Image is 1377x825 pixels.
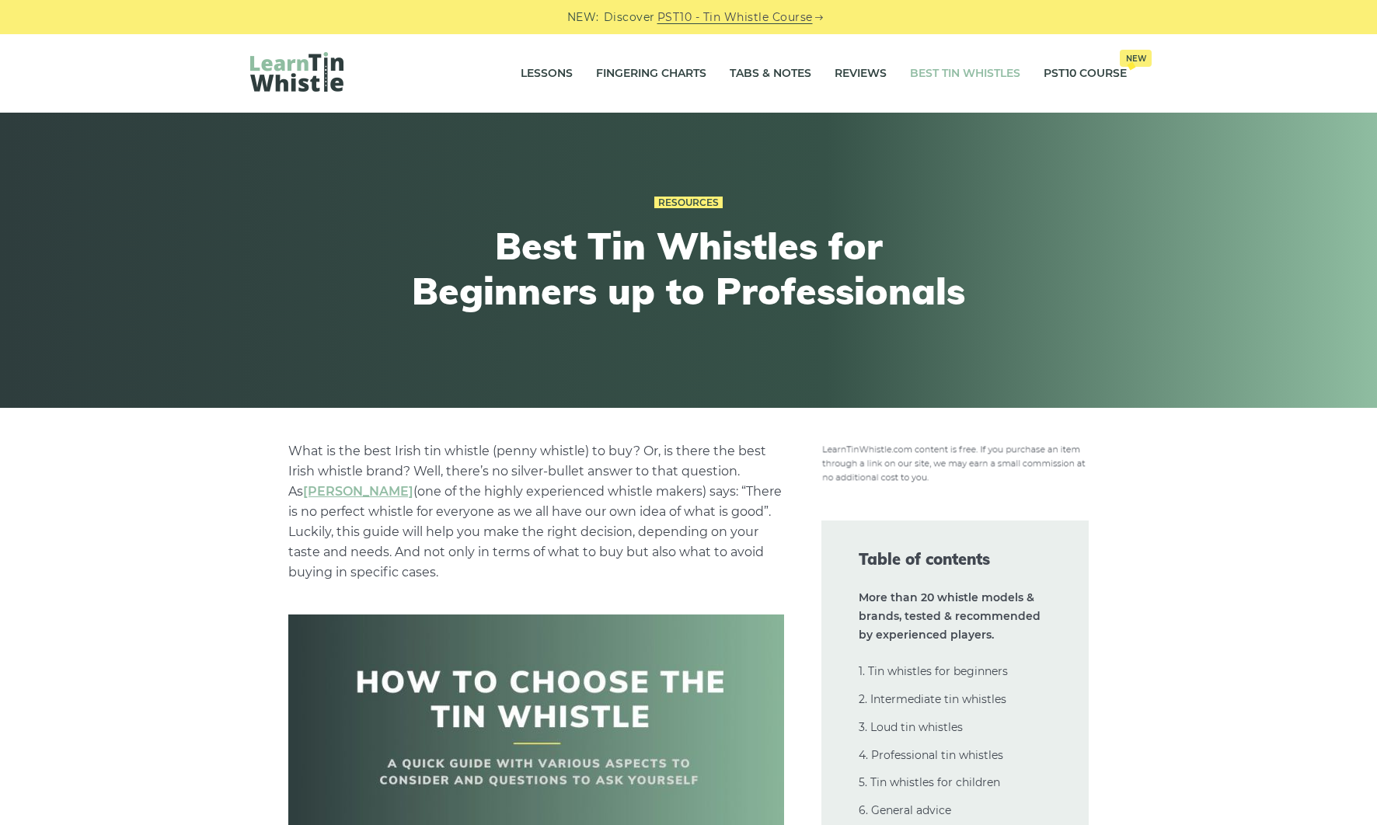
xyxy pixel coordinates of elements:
a: Fingering Charts [596,54,706,93]
a: 3. Loud tin whistles [859,720,963,734]
span: Table of contents [859,548,1051,570]
span: New [1120,50,1152,67]
a: Reviews [835,54,887,93]
a: undefined (opens in a new tab) [303,484,413,499]
a: PST10 CourseNew [1044,54,1127,93]
a: 2. Intermediate tin whistles [859,692,1006,706]
h1: Best Tin Whistles for Beginners up to Professionals [403,224,974,313]
img: LearnTinWhistle.com [250,52,343,92]
a: Tabs & Notes [730,54,811,93]
strong: More than 20 whistle models & brands, tested & recommended by experienced players. [859,590,1041,642]
img: disclosure [821,441,1089,483]
a: 4. Professional tin whistles [859,748,1003,762]
a: Lessons [521,54,573,93]
a: 5. Tin whistles for children [859,775,1000,789]
p: What is the best Irish tin whistle (penny whistle) to buy? Or, is there the best Irish whistle br... [288,441,784,583]
a: 6. General advice [859,803,951,817]
a: Best Tin Whistles [910,54,1020,93]
a: Resources [654,197,723,209]
a: 1. Tin whistles for beginners [859,664,1008,678]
